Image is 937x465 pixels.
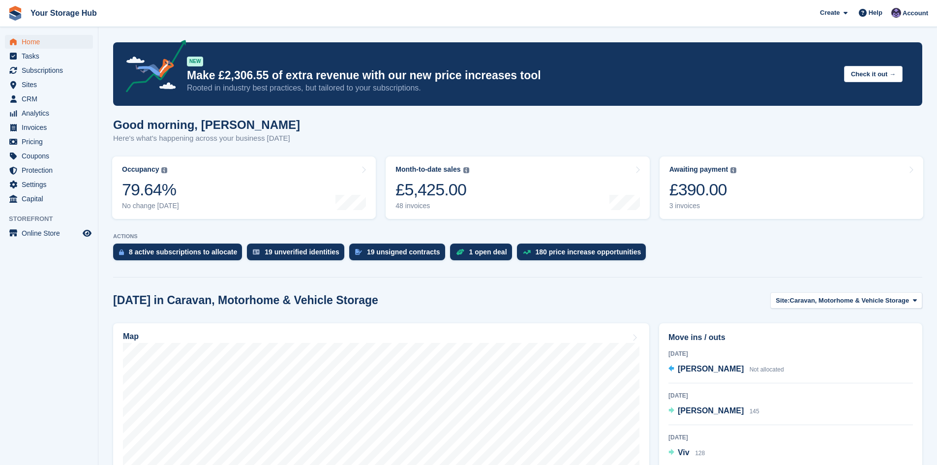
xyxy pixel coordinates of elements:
[668,433,913,442] div: [DATE]
[113,294,378,307] h2: [DATE] in Caravan, Motorhome & Vehicle Storage
[113,118,300,131] h1: Good morning, [PERSON_NAME]
[669,202,737,210] div: 3 invoices
[695,450,705,457] span: 128
[123,332,139,341] h2: Map
[129,248,237,256] div: 8 active subscriptions to allocate
[395,180,469,200] div: £5,425.00
[469,248,507,256] div: 1 open deal
[750,366,784,373] span: Not allocated
[349,244,450,265] a: 19 unsigned contracts
[678,406,744,415] span: [PERSON_NAME]
[22,92,81,106] span: CRM
[187,57,203,66] div: NEW
[730,167,736,173] img: icon-info-grey-7440780725fd019a000dd9b08b2336e03edf1995a4989e88bcd33f0948082b44.svg
[517,244,651,265] a: 180 price increase opportunities
[5,192,93,206] a: menu
[903,8,928,18] span: Account
[450,244,517,265] a: 1 open deal
[668,405,759,418] a: [PERSON_NAME] 145
[253,249,260,255] img: verify_identity-adf6edd0f0f0b5bbfe63781bf79b02c33cf7c696d77639b501bdc392416b5a36.svg
[891,8,901,18] img: Liam Beddard
[5,121,93,134] a: menu
[820,8,840,18] span: Create
[5,135,93,149] a: menu
[668,447,705,460] a: Viv 128
[770,292,922,309] button: Site: Caravan, Motorhome & Vehicle Storage
[844,66,903,82] button: Check it out →
[122,165,159,174] div: Occupancy
[750,408,759,415] span: 145
[669,165,728,174] div: Awaiting payment
[5,78,93,92] a: menu
[776,296,789,306] span: Site:
[22,178,81,191] span: Settings
[22,49,81,63] span: Tasks
[536,248,641,256] div: 180 price increase opportunities
[27,5,101,21] a: Your Storage Hub
[118,40,186,96] img: price-adjustments-announcement-icon-8257ccfd72463d97f412b2fc003d46551f7dbcb40ab6d574587a9cd5c0d94...
[265,248,339,256] div: 19 unverified identities
[395,202,469,210] div: 48 invoices
[247,244,349,265] a: 19 unverified identities
[5,49,93,63] a: menu
[5,163,93,177] a: menu
[22,226,81,240] span: Online Store
[355,249,362,255] img: contract_signature_icon-13c848040528278c33f63329250d36e43548de30e8caae1d1a13099fd9432cc5.svg
[523,250,531,254] img: price_increase_opportunities-93ffe204e8149a01c8c9dc8f82e8f89637d9d84a8eef4429ea346261dce0b2c0.svg
[187,83,836,93] p: Rooted in industry best practices, but tailored to your subscriptions.
[386,156,649,219] a: Month-to-date sales £5,425.00 48 invoices
[22,149,81,163] span: Coupons
[22,63,81,77] span: Subscriptions
[161,167,167,173] img: icon-info-grey-7440780725fd019a000dd9b08b2336e03edf1995a4989e88bcd33f0948082b44.svg
[678,365,744,373] span: [PERSON_NAME]
[668,391,913,400] div: [DATE]
[113,244,247,265] a: 8 active subscriptions to allocate
[8,6,23,21] img: stora-icon-8386f47178a22dfd0bd8f6a31ec36ba5ce8667c1dd55bd0f319d3a0aa187defe.svg
[668,349,913,358] div: [DATE]
[395,165,460,174] div: Month-to-date sales
[463,167,469,173] img: icon-info-grey-7440780725fd019a000dd9b08b2336e03edf1995a4989e88bcd33f0948082b44.svg
[5,106,93,120] a: menu
[5,35,93,49] a: menu
[113,133,300,144] p: Here's what's happening across your business [DATE]
[668,332,913,343] h2: Move ins / outs
[5,92,93,106] a: menu
[456,248,464,255] img: deal-1b604bf984904fb50ccaf53a9ad4b4a5d6e5aea283cecdc64d6e3604feb123c2.svg
[669,180,737,200] div: £390.00
[678,448,690,457] span: Viv
[112,156,376,219] a: Occupancy 79.64% No change [DATE]
[869,8,882,18] span: Help
[5,178,93,191] a: menu
[113,233,922,240] p: ACTIONS
[9,214,98,224] span: Storefront
[122,202,179,210] div: No change [DATE]
[22,35,81,49] span: Home
[22,135,81,149] span: Pricing
[22,163,81,177] span: Protection
[122,180,179,200] div: 79.64%
[22,78,81,92] span: Sites
[660,156,923,219] a: Awaiting payment £390.00 3 invoices
[187,68,836,83] p: Make £2,306.55 of extra revenue with our new price increases tool
[5,226,93,240] a: menu
[5,63,93,77] a: menu
[81,227,93,239] a: Preview store
[367,248,440,256] div: 19 unsigned contracts
[22,192,81,206] span: Capital
[22,106,81,120] span: Analytics
[22,121,81,134] span: Invoices
[119,249,124,255] img: active_subscription_to_allocate_icon-d502201f5373d7db506a760aba3b589e785aa758c864c3986d89f69b8ff3...
[790,296,909,306] span: Caravan, Motorhome & Vehicle Storage
[668,363,784,376] a: [PERSON_NAME] Not allocated
[5,149,93,163] a: menu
